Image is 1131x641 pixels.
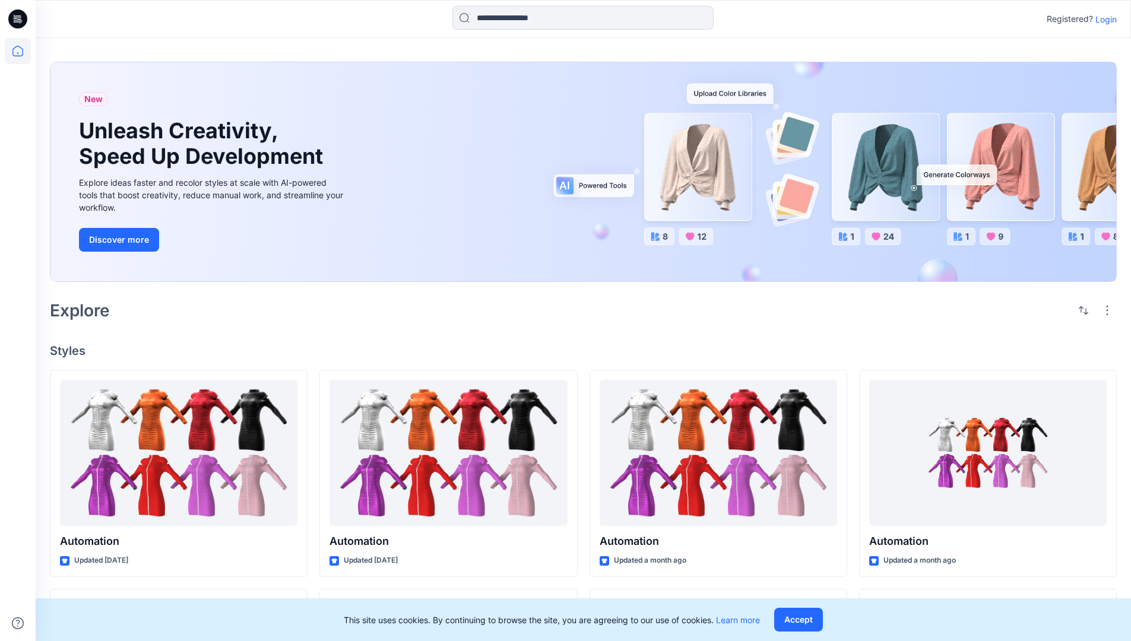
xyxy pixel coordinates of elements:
span: New [84,92,103,106]
p: Updated a month ago [883,554,956,567]
p: Updated [DATE] [344,554,398,567]
h1: Unleash Creativity, Speed Up Development [79,118,328,169]
p: This site uses cookies. By continuing to browse the site, you are agreeing to our use of cookies. [344,614,760,626]
p: Automation [869,533,1107,550]
p: Login [1095,13,1117,26]
a: Automation [600,380,837,526]
p: Automation [60,533,297,550]
p: Registered? [1047,12,1093,26]
p: Automation [330,533,567,550]
a: Learn more [716,615,760,625]
button: Discover more [79,228,159,252]
p: Updated [DATE] [74,554,128,567]
h2: Explore [50,301,110,320]
div: Explore ideas faster and recolor styles at scale with AI-powered tools that boost creativity, red... [79,176,346,214]
a: Automation [330,380,567,526]
h4: Styles [50,344,1117,358]
a: Discover more [79,228,346,252]
a: Automation [60,380,297,526]
a: Automation [869,380,1107,526]
p: Automation [600,533,837,550]
button: Accept [774,608,823,632]
p: Updated a month ago [614,554,686,567]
